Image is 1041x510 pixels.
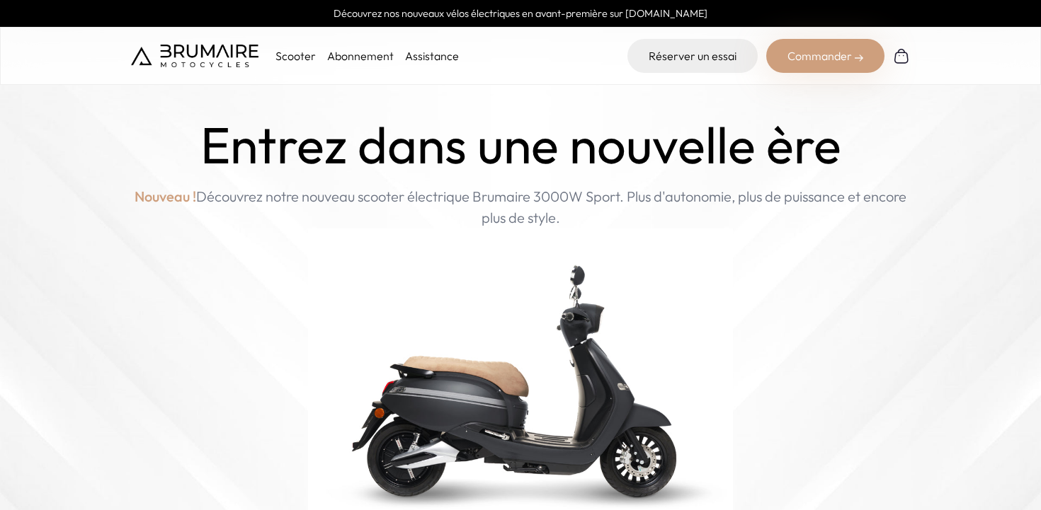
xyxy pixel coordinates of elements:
a: Abonnement [327,49,394,63]
a: Assistance [405,49,459,63]
img: Panier [893,47,910,64]
span: Nouveau ! [135,186,196,207]
h1: Entrez dans une nouvelle ère [200,116,841,175]
p: Scooter [275,47,316,64]
img: Brumaire Motocycles [131,45,258,67]
a: Réserver un essai [627,39,758,73]
p: Découvrez notre nouveau scooter électrique Brumaire 3000W Sport. Plus d'autonomie, plus de puissa... [131,186,910,228]
img: right-arrow-2.png [855,54,863,62]
div: Commander [766,39,884,73]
